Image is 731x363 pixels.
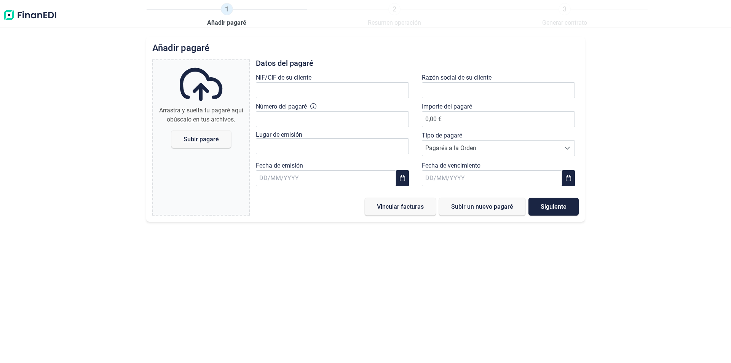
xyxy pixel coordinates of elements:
[184,136,219,142] span: Subir pagaré
[422,102,472,111] label: Importe del pagaré
[170,116,235,123] span: búscalo en tus archivos.
[422,131,462,140] label: Tipo de pagaré
[207,3,246,27] a: 1Añadir pagaré
[256,131,302,138] label: Lugar de emisión
[3,3,57,27] img: Logo de aplicación
[256,73,311,82] label: NIF/CIF de su cliente
[528,198,579,216] button: Siguiente
[377,204,424,209] span: Vincular facturas
[156,106,246,124] div: Arrastra y suelta tu pagaré aquí o
[256,170,396,186] input: DD/MM/YYYY
[256,59,579,67] h3: Datos del pagaré
[562,170,575,186] button: Choose Date
[365,198,436,216] button: Vincular facturas
[422,141,560,156] span: Pagarés a la Orden
[256,102,307,111] label: Número del pagaré
[451,204,513,209] span: Subir un nuevo pagaré
[207,18,246,27] span: Añadir pagaré
[541,204,567,209] span: Siguiente
[152,43,579,53] h2: Añadir pagaré
[422,170,562,186] input: DD/MM/YYYY
[439,198,525,216] button: Subir un nuevo pagaré
[422,161,480,170] label: Fecha de vencimiento
[221,3,233,15] span: 1
[422,73,492,82] label: Razón social de su cliente
[256,161,303,170] label: Fecha de emisión
[396,170,409,186] button: Choose Date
